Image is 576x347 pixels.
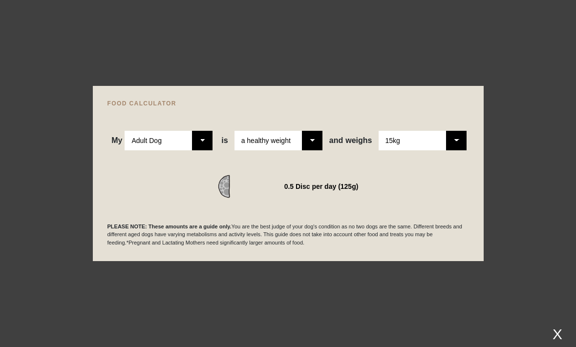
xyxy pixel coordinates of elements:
[107,101,469,106] h4: FOOD CALCULATOR
[329,136,372,145] span: weighs
[329,136,345,145] span: and
[221,136,228,145] span: is
[111,136,122,145] span: My
[284,180,359,193] div: 0.5 Disc per day (125g)
[107,223,469,247] p: You are the best judge of your dog's condition as no two dogs are the same. Different breeds and ...
[549,326,566,342] div: X
[107,224,232,229] b: PLEASE NOTE: These amounts are a guide only.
